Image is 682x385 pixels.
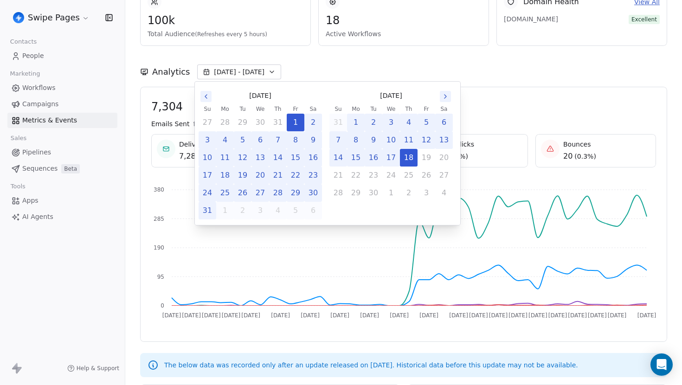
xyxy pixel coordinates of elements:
table: September 2025 [329,104,453,202]
button: Sunday, August 31st, 2025, selected [330,114,347,131]
button: Friday, October 3rd, 2025 [418,185,435,201]
button: Today, Thursday, September 18th, 2025, selected [400,149,417,166]
button: Sunday, September 14th, 2025, selected [330,149,347,166]
tspan: 285 [154,216,164,222]
button: Wednesday, September 10th, 2025, selected [383,132,399,148]
button: Monday, September 8th, 2025, selected [347,132,364,148]
button: [DATE] - [DATE] [197,64,281,79]
th: Thursday [400,104,418,114]
span: Tools [6,180,29,193]
span: Analytics [152,66,190,78]
button: Sunday, August 3rd, 2025, selected [199,132,216,148]
span: Help & Support [77,365,119,372]
button: Thursday, August 21st, 2025, selected [270,167,286,184]
tspan: [DATE] [271,312,290,319]
button: Wednesday, September 24th, 2025 [383,167,399,184]
button: Sunday, August 24th, 2025, selected [199,185,216,201]
tspan: [DATE] [469,312,488,319]
button: Sunday, September 7th, 2025, selected [330,132,347,148]
button: Friday, September 12th, 2025, selected [418,132,435,148]
button: Friday, September 5th, 2025, selected [418,114,435,131]
tspan: 190 [154,244,164,251]
span: [DATE] - [DATE] [214,67,264,77]
th: Tuesday [234,104,251,114]
button: Thursday, August 28th, 2025, selected [270,185,286,201]
button: Go to the Previous Month [200,91,212,102]
button: Monday, September 1st, 2025, selected [347,114,364,131]
button: Monday, August 25th, 2025, selected [217,185,233,201]
span: from [DATE] to [DATE] (SGT). [193,119,287,128]
span: 18 [326,13,482,27]
a: People [7,48,117,64]
tspan: [DATE] [182,312,201,319]
span: AI Agents [22,212,53,222]
tspan: [DATE] [489,312,508,319]
span: (Refreshes every 5 hours) [195,31,267,38]
button: Tuesday, September 9th, 2025, selected [365,132,382,148]
button: Swipe Pages [11,10,91,26]
span: 7,284 [179,151,200,162]
th: Thursday [269,104,287,114]
button: Saturday, August 30th, 2025, selected [305,185,322,201]
tspan: [DATE] [162,312,181,319]
th: Wednesday [251,104,269,114]
span: Excellent [629,15,660,24]
tspan: [DATE] [202,312,221,319]
span: Campaigns [22,99,58,109]
tspan: [DATE] [330,312,349,319]
th: Friday [418,104,435,114]
th: Sunday [329,104,347,114]
button: Tuesday, July 29th, 2025 [234,114,251,131]
button: Monday, August 4th, 2025, selected [217,132,233,148]
button: Thursday, August 7th, 2025, selected [270,132,286,148]
button: Friday, September 19th, 2025 [418,149,435,166]
a: Apps [7,193,117,208]
button: Wednesday, August 27th, 2025, selected [252,185,269,201]
span: Workflows [22,83,56,93]
tspan: 95 [157,274,164,280]
tspan: [DATE] [360,312,379,319]
button: Monday, August 18th, 2025, selected [217,167,233,184]
tspan: 0 [161,302,164,309]
button: Friday, September 26th, 2025 [418,167,435,184]
tspan: [DATE] [449,312,468,319]
button: Friday, September 5th, 2025, selected [287,202,304,219]
span: Beta [61,164,80,173]
span: 100k [148,13,303,27]
span: Total Audience [148,29,303,38]
button: Wednesday, August 6th, 2025, selected [252,132,269,148]
button: Wednesday, September 3rd, 2025, selected [383,114,399,131]
button: Friday, August 22nd, 2025, selected [287,167,304,184]
span: People [22,51,44,61]
button: Friday, August 1st, 2025, selected [287,114,304,131]
button: Sunday, August 17th, 2025, selected [199,167,216,184]
span: Sequences [22,164,58,173]
button: Tuesday, September 23rd, 2025 [365,167,382,184]
button: Thursday, October 2nd, 2025 [400,185,417,201]
img: user_01J93QE9VH11XXZQZDP4TWZEES.jpg [13,12,24,23]
tspan: [DATE] [608,312,627,319]
button: Tuesday, August 5th, 2025, selected [234,132,251,148]
button: Saturday, September 27th, 2025 [436,167,452,184]
button: Sunday, August 10th, 2025, selected [199,149,216,166]
button: Monday, September 29th, 2025 [347,185,364,201]
button: Sunday, July 27th, 2025 [199,114,216,131]
tspan: [DATE] [548,312,567,319]
button: Saturday, August 9th, 2025, selected [305,132,322,148]
span: Pipelines [22,148,51,157]
table: August 2025 [199,104,322,219]
button: Saturday, September 13th, 2025, selected [436,132,452,148]
th: Wednesday [382,104,400,114]
th: Monday [347,104,365,114]
a: AI Agents [7,209,117,225]
button: Saturday, September 20th, 2025 [436,149,452,166]
span: 20 [563,151,573,162]
span: Marketing [6,67,44,81]
button: Wednesday, September 17th, 2025, selected [383,149,399,166]
div: Open Intercom Messenger [650,353,673,376]
button: Monday, July 28th, 2025 [217,114,233,131]
span: Metrics & Events [22,115,77,125]
tspan: [DATE] [419,312,438,319]
button: Thursday, September 11th, 2025, selected [400,132,417,148]
button: Tuesday, August 19th, 2025, selected [234,167,251,184]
